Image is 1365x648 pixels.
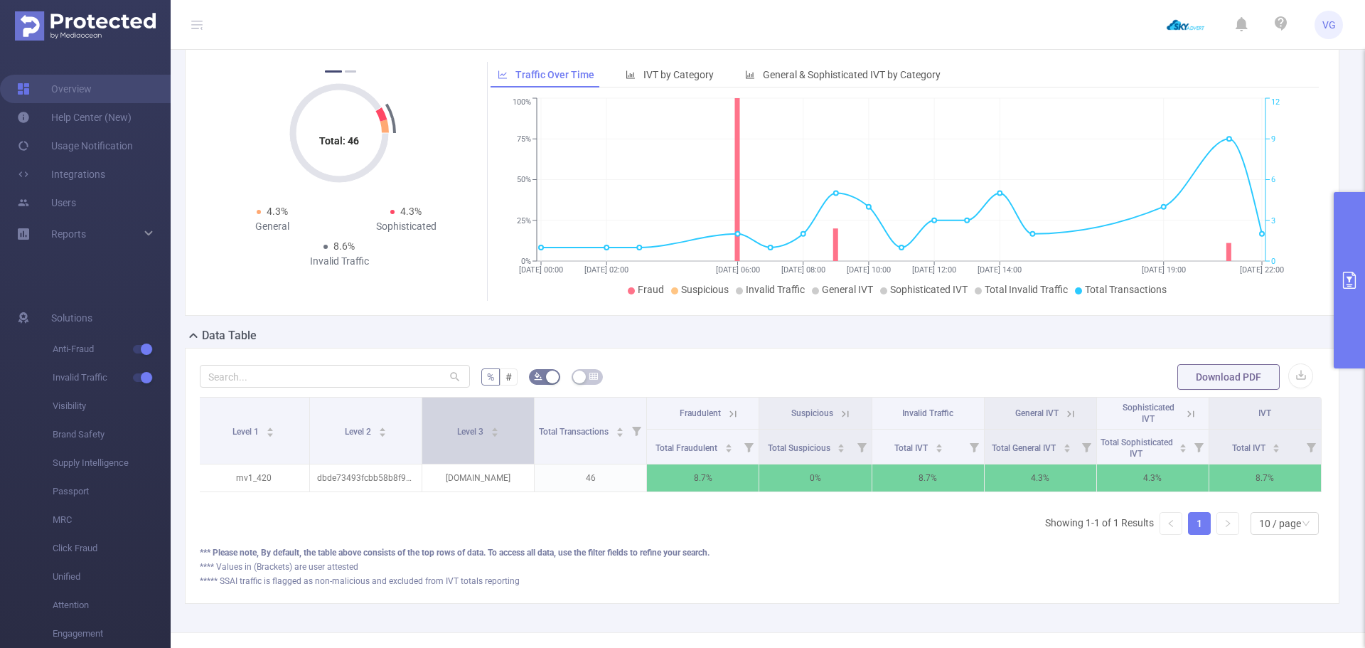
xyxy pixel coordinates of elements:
i: icon: caret-down [1179,447,1187,451]
tspan: 3 [1271,216,1275,225]
i: icon: bg-colors [534,372,542,381]
p: mv1_420 [198,464,309,492]
span: Reports [51,228,86,240]
tspan: [DATE] 14:00 [978,265,1022,275]
span: Solutions [51,304,92,332]
span: Suspicious [681,284,729,295]
div: Sort [1179,442,1187,450]
i: Filter menu [1076,430,1096,464]
p: dbde73493fcbb58b8f985c692450577a [310,464,422,492]
a: Help Center (New) [17,103,132,132]
div: Sort [1063,442,1071,450]
span: # [505,371,512,383]
i: icon: caret-down [724,447,732,451]
span: Sophisticated IVT [1123,403,1174,424]
i: Filter menu [739,430,759,464]
div: Sort [616,425,624,434]
i: icon: bar-chart [626,70,636,80]
i: icon: caret-up [491,425,499,430]
div: Invalid Traffic [272,254,406,269]
span: Traffic Over Time [515,69,594,80]
span: Total Suspicious [768,443,833,453]
div: Sort [378,425,387,434]
span: Fraud [638,284,664,295]
tspan: 0 [1271,257,1275,266]
i: icon: caret-down [1063,447,1071,451]
span: 4.3% [267,206,288,217]
i: icon: bar-chart [745,70,755,80]
i: icon: caret-up [379,425,387,430]
a: Overview [17,75,92,103]
i: icon: caret-down [491,431,499,435]
span: Level 1 [232,427,261,437]
div: Sort [935,442,943,450]
input: Search... [200,365,470,388]
span: Invalid Traffic [53,363,171,392]
p: 46 [535,464,646,492]
p: 0% [759,464,871,492]
i: icon: caret-up [1063,442,1071,446]
i: icon: right [1224,519,1232,528]
tspan: 0% [521,257,531,266]
span: Click Fraud [53,534,171,563]
i: icon: caret-down [616,431,624,435]
p: [DOMAIN_NAME] [422,464,534,492]
div: 10 / page [1259,513,1301,534]
span: Total Invalid Traffic [985,284,1068,295]
tspan: 6 [1271,176,1275,185]
li: Next Page [1216,512,1239,535]
div: Sort [1272,442,1280,450]
div: *** Please note, By default, the table above consists of the top rows of data. To access all data... [200,546,1324,559]
tspan: 50% [517,176,531,185]
div: General [205,219,339,234]
i: Filter menu [964,430,984,464]
div: Sort [491,425,499,434]
i: icon: caret-down [1273,447,1280,451]
span: 8.6% [333,240,355,252]
li: Previous Page [1160,512,1182,535]
h2: Data Table [202,327,257,344]
span: Visibility [53,392,171,420]
i: icon: caret-down [936,447,943,451]
i: Filter menu [852,430,872,464]
tspan: [DATE] 22:00 [1240,265,1284,275]
span: Level 2 [345,427,373,437]
i: Filter menu [1301,430,1321,464]
span: Anti-Fraud [53,335,171,363]
div: Sort [724,442,733,450]
div: Sort [266,425,274,434]
a: Usage Notification [17,132,133,160]
tspan: 25% [517,216,531,225]
span: 4.3% [400,206,422,217]
i: Filter menu [1189,430,1209,464]
div: Sophisticated [339,219,473,234]
span: IVT [1258,408,1271,418]
i: icon: caret-up [616,425,624,430]
i: icon: caret-up [936,442,943,446]
tspan: [DATE] 10:00 [846,265,890,275]
span: Passport [53,477,171,506]
span: Total Transactions [539,427,611,437]
p: 8.7% [1209,464,1321,492]
span: Level 3 [457,427,486,437]
div: Sort [837,442,845,450]
i: icon: caret-up [837,442,845,446]
tspan: 100% [513,98,531,107]
span: Sophisticated IVT [890,284,968,295]
tspan: 75% [517,134,531,144]
tspan: Total: 46 [319,135,359,147]
div: ***** SSAI traffic is flagged as non-malicious and excluded from IVT totals reporting [200,575,1324,588]
i: icon: left [1167,519,1175,528]
div: **** Values in (Brackets) are user attested [200,561,1324,573]
span: Total IVT [1232,443,1268,453]
span: Total IVT [894,443,930,453]
tspan: 12 [1271,98,1280,107]
li: Showing 1-1 of 1 Results [1045,512,1154,535]
i: icon: caret-up [1179,442,1187,446]
button: 2 [345,70,356,73]
span: VG [1322,11,1336,39]
tspan: [DATE] 08:00 [781,265,825,275]
tspan: [DATE] 02:00 [584,265,628,275]
span: Unified [53,563,171,591]
span: Brand Safety [53,420,171,449]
